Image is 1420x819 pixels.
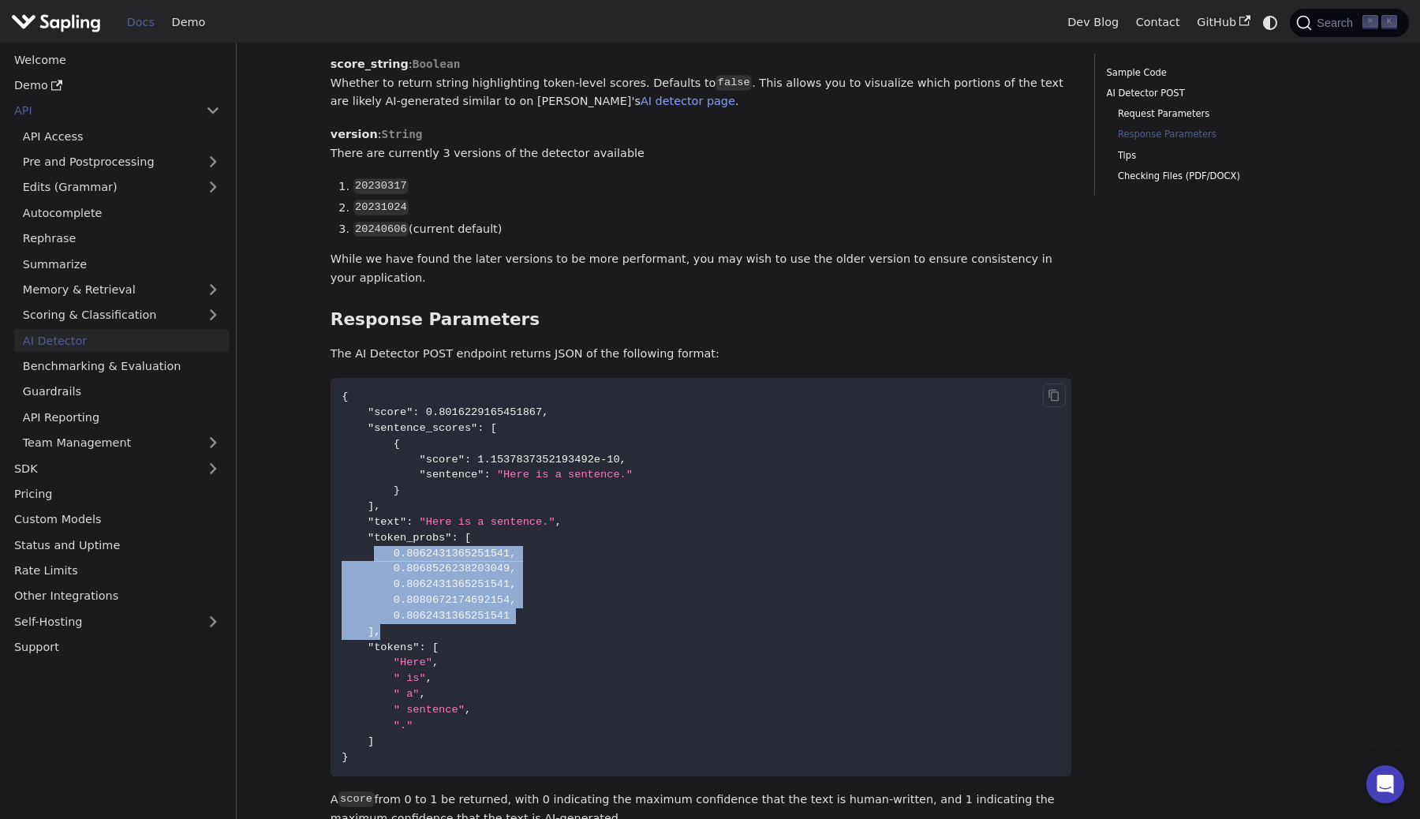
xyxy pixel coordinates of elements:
[420,454,465,466] span: "score"
[394,656,432,668] span: "Here"
[14,279,229,301] a: Memory & Retrieval
[14,151,229,174] a: Pre and Postprocessing
[6,99,197,122] a: API
[1118,169,1315,184] a: Checking Files (PDF/DOCX)
[331,58,409,70] strong: score_string
[331,125,1072,163] p: : There are currently 3 versions of the detector available
[1362,15,1378,29] kbd: ⌘
[394,563,510,574] span: 0.8068526238203049
[510,578,516,590] span: ,
[394,484,400,496] span: }
[6,48,229,71] a: Welcome
[413,58,461,70] span: Boolean
[6,610,229,633] a: Self-Hosting
[1118,127,1315,142] a: Response Parameters
[353,222,409,237] code: 20240606
[6,559,229,582] a: Rate Limits
[555,516,562,528] span: ,
[510,563,516,574] span: ,
[6,533,229,556] a: Status and Uptime
[14,406,229,428] a: API Reporting
[394,594,510,606] span: 0.8080672174692154
[420,688,426,700] span: ,
[6,74,229,97] a: Demo
[14,227,229,250] a: Rephrase
[6,585,229,608] a: Other Integrations
[413,406,419,418] span: :
[497,469,633,481] span: "Here is a sentence."
[1118,148,1315,163] a: Tips
[11,11,106,34] a: Sapling.ai
[465,532,471,544] span: [
[394,704,465,716] span: " sentence"
[477,454,619,466] span: 1.1537837352193492e-10
[394,672,426,684] span: " is"
[353,178,409,194] code: 20230317
[6,483,229,506] a: Pricing
[1127,10,1189,35] a: Contact
[342,391,348,402] span: {
[338,791,375,807] code: score
[14,355,229,378] a: Benchmarking & Evaluation
[342,751,348,763] span: }
[432,641,439,653] span: [
[331,250,1072,288] p: While we have found the later versions to be more performant, you may wish to use the older versi...
[510,594,516,606] span: ,
[11,11,101,34] img: Sapling.ai
[14,432,229,454] a: Team Management
[14,329,229,352] a: AI Detector
[394,578,510,590] span: 0.8062431365251541
[484,469,490,481] span: :
[1312,17,1362,29] span: Search
[1366,765,1404,803] div: Open Intercom Messenger
[452,532,458,544] span: :
[465,704,471,716] span: ,
[394,548,510,559] span: 0.8062431365251541
[14,380,229,403] a: Guardrails
[1290,9,1408,37] button: Search (Command+K)
[1118,107,1315,122] a: Request Parameters
[394,610,510,622] span: 0.8062431365251541
[353,220,1072,239] li: (current default)
[1259,11,1282,34] button: Switch between dark and light mode (currently system mode)
[394,438,400,450] span: {
[331,55,1072,111] p: : Whether to return string highlighting token-level scores. Defaults to . This allows you to visu...
[368,532,452,544] span: "token_probs"
[118,10,163,35] a: Docs
[197,457,229,480] button: Expand sidebar category 'SDK'
[6,508,229,531] a: Custom Models
[1107,65,1321,80] a: Sample Code
[368,626,374,638] span: ]
[716,75,752,91] code: false
[353,200,409,215] code: 20231024
[163,10,214,35] a: Demo
[368,406,413,418] span: "score"
[1107,86,1321,101] a: AI Detector POST
[394,720,413,731] span: "."
[14,304,229,327] a: Scoring & Classification
[426,406,543,418] span: 0.8016229165451867
[197,99,229,122] button: Collapse sidebar category 'API'
[331,345,1072,364] p: The AI Detector POST endpoint returns JSON of the following format:
[382,128,423,140] span: String
[14,252,229,275] a: Summarize
[368,516,406,528] span: "text"
[6,636,229,659] a: Support
[420,516,555,528] span: "Here is a sentence."
[432,656,439,668] span: ,
[14,125,229,148] a: API Access
[331,128,378,140] strong: version
[542,406,548,418] span: ,
[394,688,420,700] span: " a"
[6,457,197,480] a: SDK
[406,516,413,528] span: :
[14,201,229,224] a: Autocomplete
[368,422,477,434] span: "sentence_scores"
[1059,10,1127,35] a: Dev Blog
[641,95,735,107] a: AI detector page
[331,309,1072,331] h3: Response Parameters
[420,641,426,653] span: :
[368,735,374,747] span: ]
[620,454,626,466] span: ,
[465,454,471,466] span: :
